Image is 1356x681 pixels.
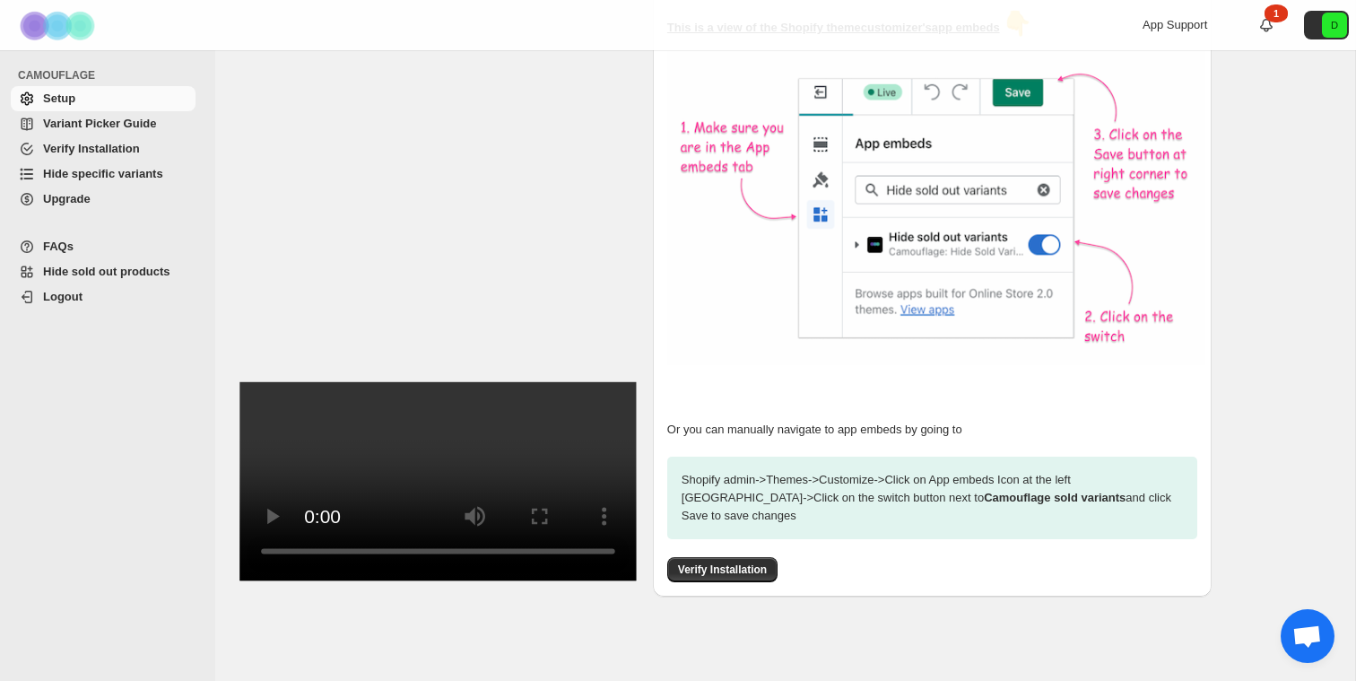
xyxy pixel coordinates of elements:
a: Upgrade [11,187,196,212]
span: Logout [43,290,83,303]
span: Verify Installation [43,142,140,155]
button: Verify Installation [667,557,778,582]
span: Avatar with initials D [1322,13,1347,38]
span: CAMOUFLAGE [18,68,203,83]
img: Camouflage [14,1,104,50]
div: 1 [1265,4,1288,22]
a: Verify Installation [667,563,778,576]
p: Or you can manually navigate to app embeds by going to [667,421,1197,439]
span: FAQs [43,240,74,253]
a: FAQs [11,234,196,259]
span: Hide specific variants [43,167,163,180]
p: Shopify admin -> Themes -> Customize -> Click on App embeds Icon at the left [GEOGRAPHIC_DATA] ->... [667,457,1197,539]
span: App Support [1143,18,1207,31]
strong: Camouflage sold variants [984,491,1126,504]
text: D [1331,20,1338,31]
a: Hide sold out products [11,259,196,284]
span: Verify Installation [678,563,767,577]
span: Hide sold out products [43,265,170,278]
span: Upgrade [43,192,91,205]
a: Hide specific variants [11,162,196,187]
img: camouflage-enable [667,51,1205,365]
a: 1 [1257,16,1275,34]
a: Variant Picker Guide [11,111,196,136]
a: Setup [11,86,196,111]
a: Logout [11,284,196,310]
button: Avatar with initials D [1304,11,1349,39]
div: Open chat [1281,609,1334,663]
span: Variant Picker Guide [43,117,156,130]
span: Setup [43,92,75,105]
video: Enable Camouflage in theme app embeds [239,382,637,581]
a: Verify Installation [11,136,196,162]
